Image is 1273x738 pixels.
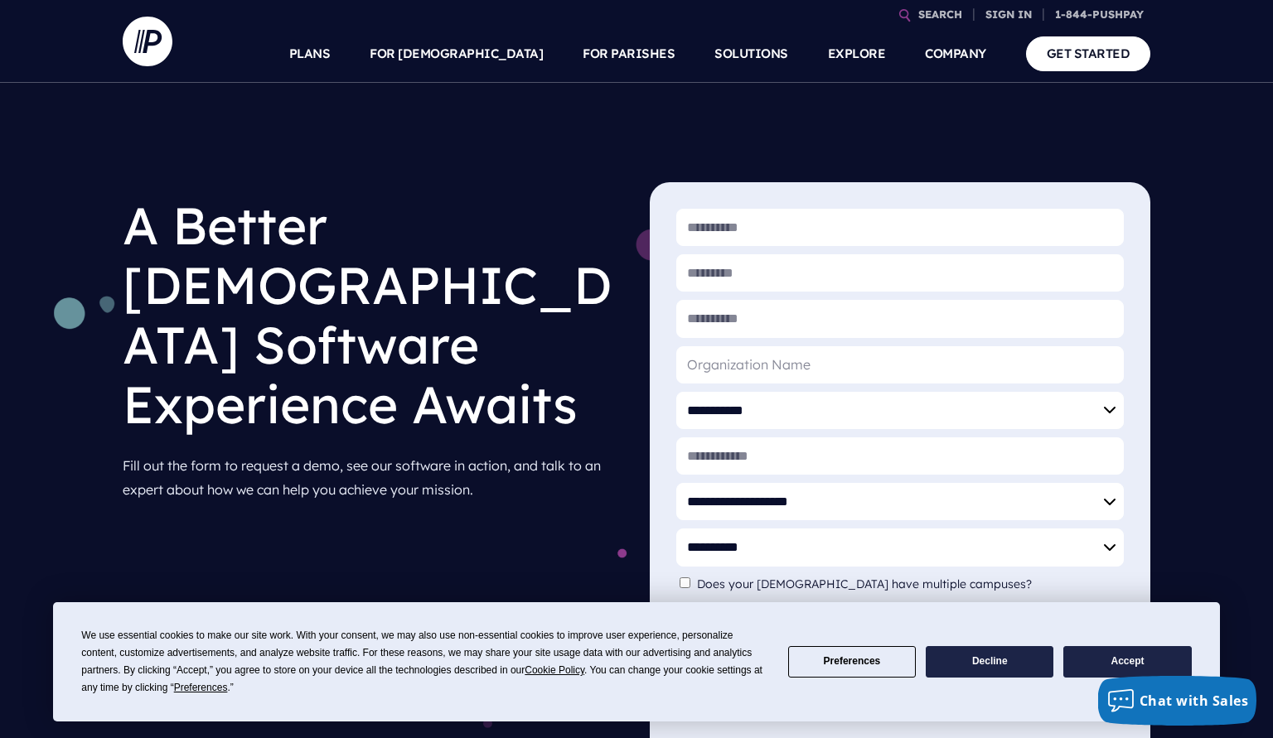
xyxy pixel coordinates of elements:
input: Organization Name [676,346,1124,383]
a: COMPANY [925,25,986,83]
label: Does your [DEMOGRAPHIC_DATA] have multiple campuses? [697,577,1040,591]
button: Chat with Sales [1098,676,1257,726]
span: Chat with Sales [1140,692,1249,710]
p: Fill out the form to request a demo, see our software in action, and talk to an expert about how ... [123,447,623,509]
div: Cookie Consent Prompt [53,602,1220,721]
a: FOR PARISHES [583,25,675,83]
span: Cookie Policy [525,664,584,676]
span: Preferences [174,682,228,693]
button: Accept [1063,646,1191,678]
a: GET STARTED [1026,36,1151,70]
a: EXPLORE [828,25,886,83]
a: PLANS [289,25,331,83]
a: SOLUTIONS [714,25,788,83]
a: FOR [DEMOGRAPHIC_DATA] [370,25,543,83]
button: Preferences [788,646,916,678]
button: Decline [926,646,1053,678]
div: We use essential cookies to make our site work. With your consent, we may also use non-essential ... [81,627,767,697]
h1: A Better [DEMOGRAPHIC_DATA] Software Experience Awaits [123,182,623,447]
